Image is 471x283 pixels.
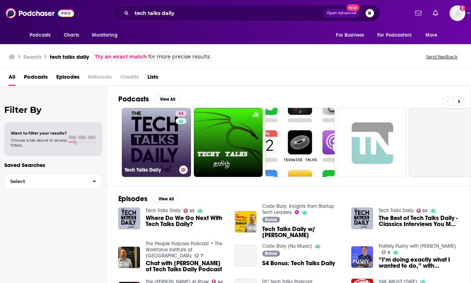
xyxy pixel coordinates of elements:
a: 8 [382,250,390,254]
a: S4 Bonus: Tech Talks Daily [235,245,257,267]
img: “I’m doing exactly what I wanted to do,” with Neil C. Hughes of Tech Talks Daily [351,246,373,268]
img: Chat with Neil C. Hughes of Tech Talks Daily Podcast [118,247,140,268]
a: Podcasts [24,71,48,86]
span: Want to filter your results? [11,131,67,136]
img: User Profile [450,5,465,21]
span: 8 [388,251,390,254]
span: 63 [423,209,428,213]
span: Chat with [PERSON_NAME] of Tech Talks Daily Podcast [146,260,226,272]
button: open menu [420,28,446,42]
a: The People Purpose Podcast • The Workforce Institute at UKG [146,241,222,259]
p: Saved Searches [4,162,102,168]
a: PodcastsView All [118,95,180,104]
a: 63 [416,209,428,213]
h2: Filter By [4,105,102,115]
h2: Podcasts [118,95,149,104]
span: Open Advanced [327,11,357,15]
button: open menu [25,28,60,42]
span: For Podcasters [377,30,412,40]
a: Show notifications dropdown [430,7,441,19]
span: For Business [336,30,364,40]
h2: Episodes [118,194,147,203]
a: Tech Talks Daily w/ Noah Labhart [262,226,343,238]
a: The Best of Tech Talks Daily - Classics Interviews You May Have Missed [379,215,459,227]
a: 63 [176,111,186,116]
a: All [9,71,15,86]
a: Lists [147,71,158,86]
span: 63 [178,110,183,117]
a: Code Story (No Music) [262,243,312,249]
span: Bonus [265,251,277,256]
span: Bonus [265,218,277,222]
span: Logged in as Isabellaoidem [450,5,465,21]
a: Politely Pushy with Eric Chemi [379,243,456,249]
a: Episodes [56,71,79,86]
img: The Best of Tech Talks Daily - Classics Interviews You May Have Missed [351,208,373,229]
span: Charts [64,30,79,40]
span: Tech Talks Daily w/ [PERSON_NAME] [262,226,343,238]
div: Search podcasts, credits, & more... [112,5,380,21]
a: Chat with Neil C. Hughes of Tech Talks Daily Podcast [146,260,226,272]
a: Try an exact match [95,53,147,61]
a: 63 [183,209,195,213]
a: Charts [59,28,83,42]
img: Tech Talks Daily w/ Noah Labhart [235,211,257,233]
a: Code Story: Insights from Startup Tech Leaders [262,203,334,215]
span: 7 [201,254,203,257]
img: Podchaser - Follow, Share and Rate Podcasts [6,6,74,20]
a: Tech Talks Daily [379,208,414,214]
span: for more precise results [148,53,210,61]
span: More [425,30,438,40]
button: Send feedback [424,54,460,60]
button: View All [153,195,179,203]
span: Networks [88,71,112,86]
input: Search podcasts, credits, & more... [132,7,324,19]
span: 63 [190,209,195,213]
button: open menu [87,28,126,42]
button: Show profile menu [450,5,465,21]
a: Where Do We Go Next With Tech Talks Daily? [146,215,226,227]
a: Tech Talks Daily [146,208,181,214]
h3: Tech Talks Daily [125,167,176,173]
h3: Search [24,53,41,60]
span: Credits [120,71,139,86]
span: New [347,4,359,11]
button: open menu [373,28,422,42]
button: Select [4,173,102,189]
button: open menu [331,28,373,42]
a: S4 Bonus: Tech Talks Daily [262,260,335,266]
span: Monitoring [92,30,117,40]
span: Choose a tab above to access filters. [11,138,67,148]
span: Podcasts [30,30,51,40]
span: “I’m doing exactly what I wanted to do,” with [PERSON_NAME] of Tech Talks Daily [379,257,459,269]
span: Select [5,179,87,184]
button: Open AdvancedNew [324,9,360,17]
a: “I’m doing exactly what I wanted to do,” with Neil C. Hughes of Tech Talks Daily [379,257,459,269]
a: 7 [195,253,203,258]
svg: Add a profile image [460,5,465,11]
button: View All [155,95,180,104]
a: 63Tech Talks Daily [122,108,191,177]
h3: tech talks daily [50,53,89,60]
img: Where Do We Go Next With Tech Talks Daily? [118,208,140,229]
a: EpisodesView All [118,194,179,203]
a: Show notifications dropdown [412,7,424,19]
